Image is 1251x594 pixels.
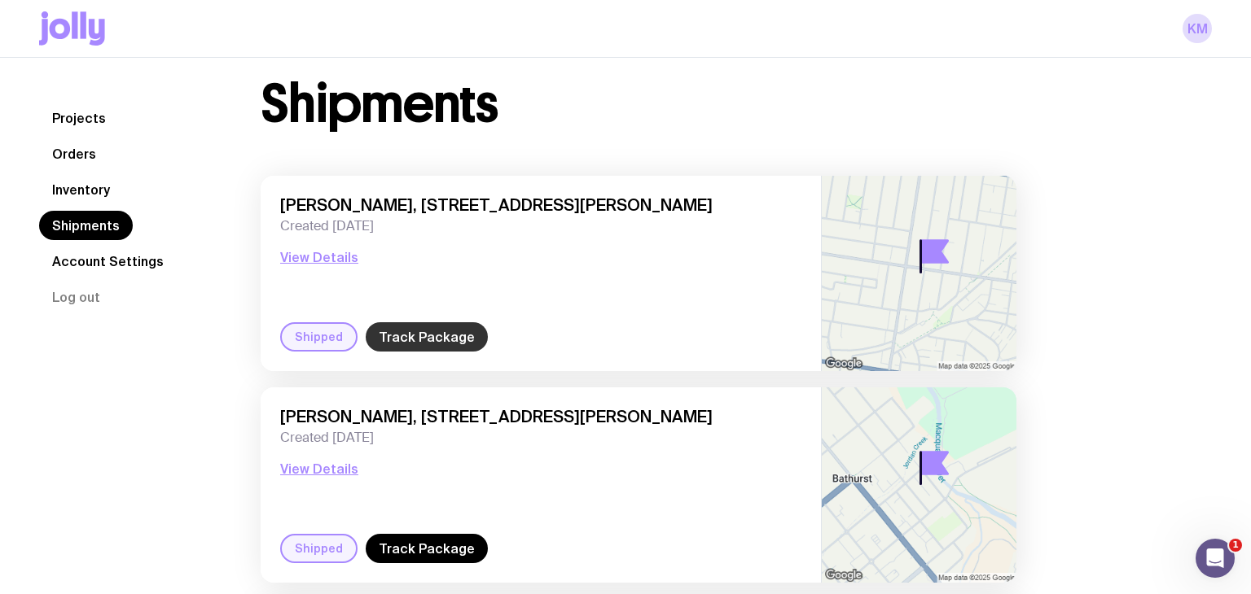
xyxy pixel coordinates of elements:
span: [PERSON_NAME], [STREET_ADDRESS][PERSON_NAME] [280,195,801,215]
a: Track Package [366,534,488,563]
iframe: Intercom live chat [1196,539,1235,578]
span: Created [DATE] [280,430,801,446]
div: Shipped [280,534,358,563]
a: KM [1183,14,1212,43]
img: staticmap [822,387,1016,583]
button: Log out [39,282,113,312]
button: View Details [280,247,358,267]
span: Created [DATE] [280,218,801,234]
h1: Shipments [261,78,498,130]
a: Shipments [39,211,133,240]
a: Inventory [39,175,123,204]
a: Orders [39,139,109,168]
span: [PERSON_NAME], [STREET_ADDRESS][PERSON_NAME] [280,407,801,426]
div: Shipped [280,322,358,352]
a: Projects [39,103,119,133]
img: staticmap [822,176,1016,371]
a: Account Settings [39,247,177,276]
span: 1 [1229,539,1242,552]
button: View Details [280,459,358,478]
a: Track Package [366,322,488,352]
